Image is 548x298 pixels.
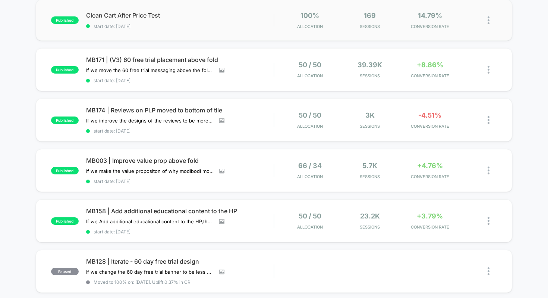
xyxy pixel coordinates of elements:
span: If we Add additional educational content to the HP,then CTR will increase,because visitors are be... [86,218,214,224]
img: close [488,16,489,24]
span: published [51,66,79,74]
span: Sessions [342,73,398,78]
span: Moved to 100% on: [DATE] . Uplift: 0.37% in CR [94,279,190,285]
img: close [488,66,489,74]
span: CONVERSION RATE [402,24,458,29]
span: 50 / 50 [299,61,321,69]
img: close [488,167,489,174]
span: Sessions [342,24,398,29]
span: start date: [DATE] [86,78,274,83]
span: If we improve the designs of the reviews to be more visible and credible,then conversions will in... [86,118,214,124]
span: +8.86% [417,61,443,69]
span: If we make the value propositon of why modibodi more clear above the fold,then conversions will i... [86,168,214,174]
span: Allocation [297,224,323,230]
span: Sessions [342,224,398,230]
span: paused [51,268,79,275]
span: Allocation [297,174,323,179]
span: MB003 | Improve value prop above fold [86,157,274,164]
span: Allocation [297,73,323,78]
span: -4.51% [418,111,441,119]
span: 14.79% [418,12,442,19]
span: +3.79% [417,212,443,220]
span: MB174 | Reviews on PLP moved to bottom of tile [86,106,274,114]
span: 66 / 34 [298,162,322,170]
span: CONVERSION RATE [402,124,458,129]
span: 50 / 50 [299,212,321,220]
span: CONVERSION RATE [402,224,458,230]
img: close [488,217,489,225]
span: start date: [DATE] [86,229,274,235]
span: Sessions [342,124,398,129]
span: CONVERSION RATE [402,73,458,78]
span: published [51,167,79,174]
span: Sessions [342,174,398,179]
img: close [488,116,489,124]
span: 3k [365,111,375,119]
img: close [488,267,489,275]
span: published [51,217,79,225]
span: MB128 | Iterate - 60 day free trial design [86,258,274,265]
span: +4.76% [417,162,443,170]
span: 23.2k [360,212,380,220]
span: MB171 | (V3) 60 free trial placement above fold [86,56,274,63]
span: published [51,16,79,24]
span: Allocation [297,24,323,29]
span: 100% [300,12,319,19]
span: start date: [DATE] [86,179,274,184]
span: 5.7k [362,162,377,170]
span: start date: [DATE] [86,128,274,134]
span: 50 / 50 [299,111,321,119]
span: 169 [364,12,376,19]
span: If we move the 60 free trial messaging above the fold for mobile,then conversions will increase,b... [86,67,214,73]
span: published [51,117,79,124]
span: CONVERSION RATE [402,174,458,179]
span: 39.39k [358,61,382,69]
span: MB158 | Add additional educational content to the HP [86,207,274,215]
span: start date: [DATE] [86,24,274,29]
span: Clean Cart After Price Test [86,12,274,19]
span: Allocation [297,124,323,129]
span: If we change the 60 day free trial banner to be less distracting from the primary CTA,then conver... [86,269,214,275]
